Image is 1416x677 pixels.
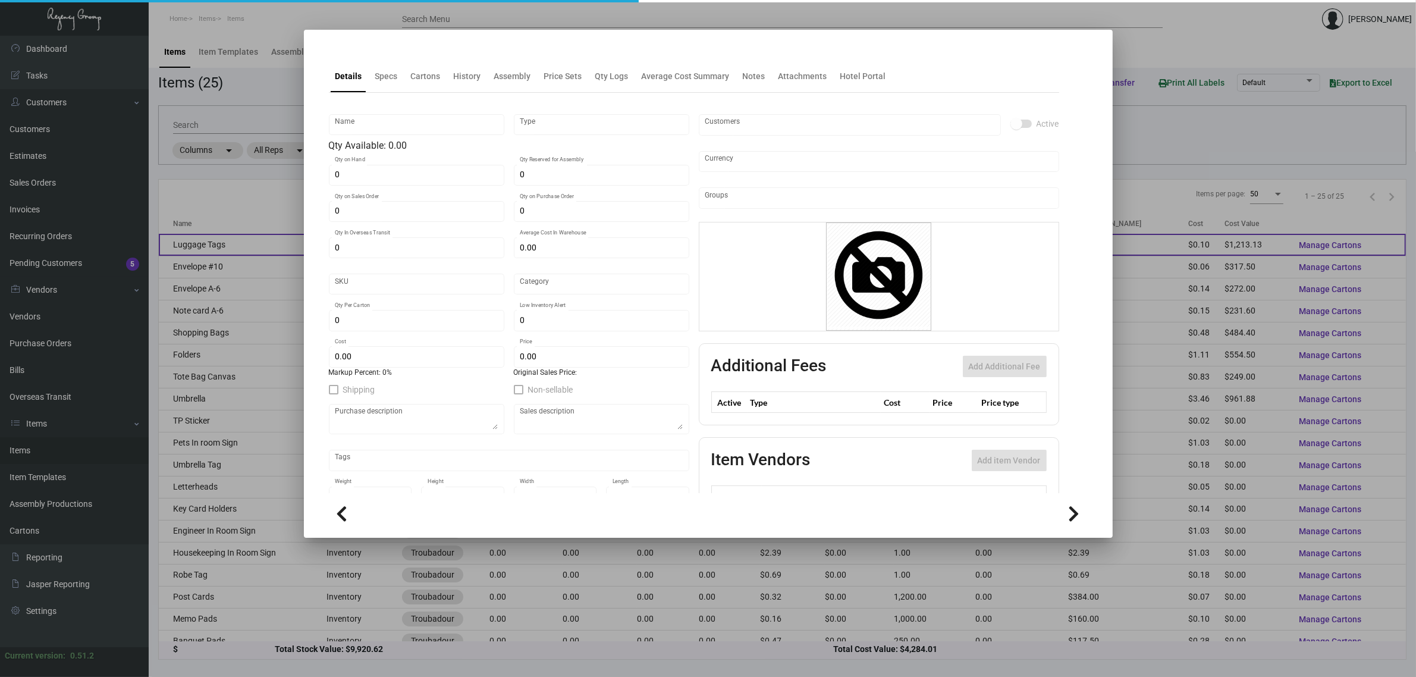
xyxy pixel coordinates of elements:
[978,456,1041,465] span: Add item Vendor
[335,70,362,83] div: Details
[881,392,930,413] th: Cost
[454,70,481,83] div: History
[705,120,994,130] input: Add new..
[778,70,827,83] div: Attachments
[705,193,1053,203] input: Add new..
[494,70,531,83] div: Assembly
[528,383,573,397] span: Non-sellable
[963,356,1047,377] button: Add Additional Fee
[329,139,689,153] div: Qty Available: 0.00
[711,450,811,471] h2: Item Vendors
[544,70,582,83] div: Price Sets
[930,392,978,413] th: Price
[944,486,1046,507] th: SKU
[375,70,398,83] div: Specs
[969,362,1041,371] span: Add Additional Fee
[5,650,65,662] div: Current version:
[748,392,881,413] th: Type
[343,383,375,397] span: Shipping
[972,450,1047,471] button: Add item Vendor
[840,70,886,83] div: Hotel Portal
[711,486,762,507] th: Preffered
[595,70,629,83] div: Qty Logs
[1037,117,1059,131] span: Active
[743,70,765,83] div: Notes
[642,70,730,83] div: Average Cost Summary
[70,650,94,662] div: 0.51.2
[711,392,748,413] th: Active
[762,486,944,507] th: Vendor
[711,356,827,377] h2: Additional Fees
[411,70,441,83] div: Cartons
[978,392,1032,413] th: Price type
